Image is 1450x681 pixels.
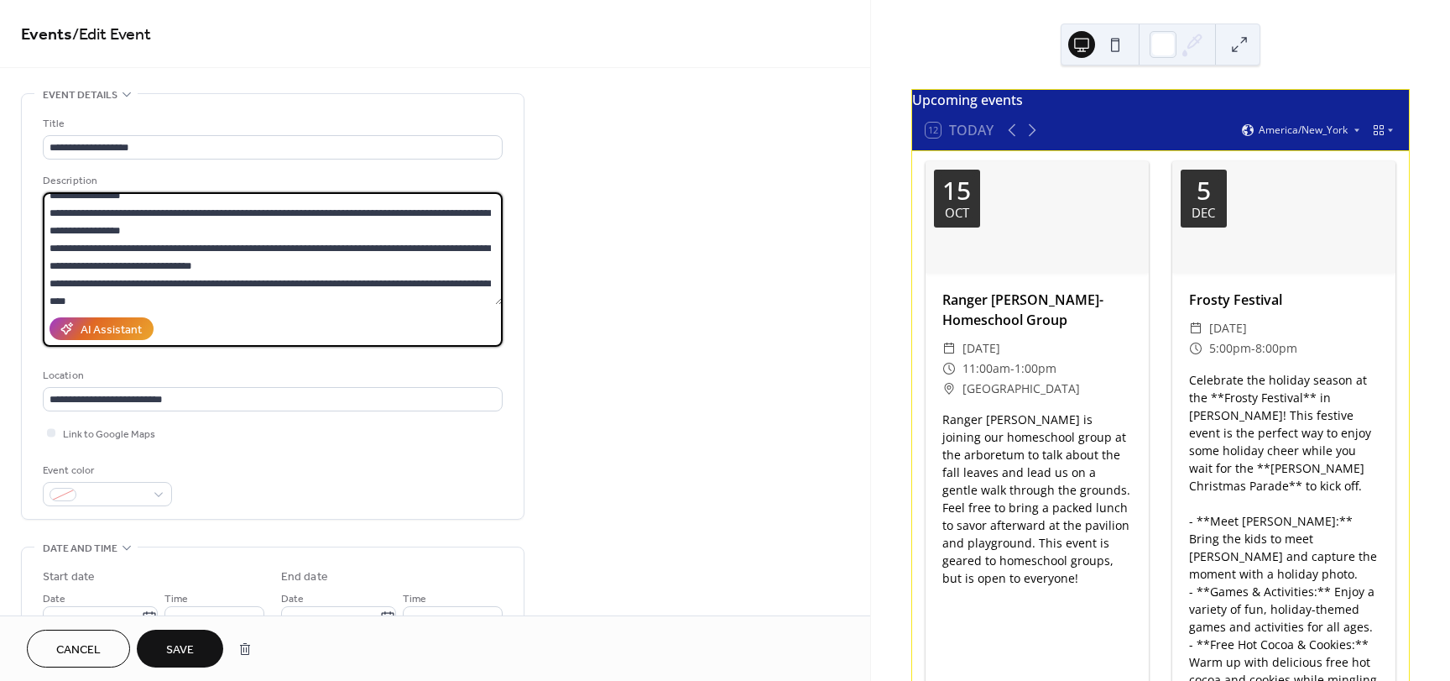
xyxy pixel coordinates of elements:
a: Events [21,18,72,51]
span: / Edit Event [72,18,151,51]
div: Ranger [PERSON_NAME] is joining our homeschool group at the arboretum to talk about the fall leav... [926,411,1149,587]
span: Event details [43,86,117,104]
div: Location [43,367,499,385]
div: Title [43,115,499,133]
div: End date [281,568,328,586]
button: Cancel [27,630,130,668]
span: [DATE] [962,338,1000,359]
div: Dec [1192,207,1215,219]
div: Frosty Festival [1172,290,1395,310]
span: Date [43,590,65,608]
button: Save [137,630,223,668]
div: Start date [43,568,95,586]
div: Oct [945,207,969,219]
span: Date and time [43,540,117,558]
span: Date [281,590,304,608]
span: Cancel [56,642,101,659]
span: [DATE] [1209,318,1247,338]
div: 15 [942,178,971,203]
div: Ranger [PERSON_NAME]- Homeschool Group [926,290,1149,330]
span: Link to Google Maps [63,426,155,443]
div: 5 [1197,178,1211,203]
span: Time [403,590,426,608]
span: 11:00am [962,359,1010,379]
div: AI Assistant [81,322,142,339]
span: - [1010,359,1014,379]
div: ​ [942,379,956,399]
span: [GEOGRAPHIC_DATA] [962,379,1080,399]
div: ​ [1189,338,1202,359]
div: ​ [942,359,956,379]
div: Event color [43,462,169,479]
span: 1:00pm [1014,359,1056,379]
span: 8:00pm [1255,338,1297,359]
div: ​ [1189,318,1202,338]
div: ​ [942,338,956,359]
span: America/New_York [1259,125,1348,135]
span: - [1251,338,1255,359]
span: Time [164,590,188,608]
div: Description [43,172,499,190]
button: AI Assistant [50,317,154,340]
span: Save [166,642,194,659]
span: 5:00pm [1209,338,1251,359]
div: Upcoming events [912,90,1409,110]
